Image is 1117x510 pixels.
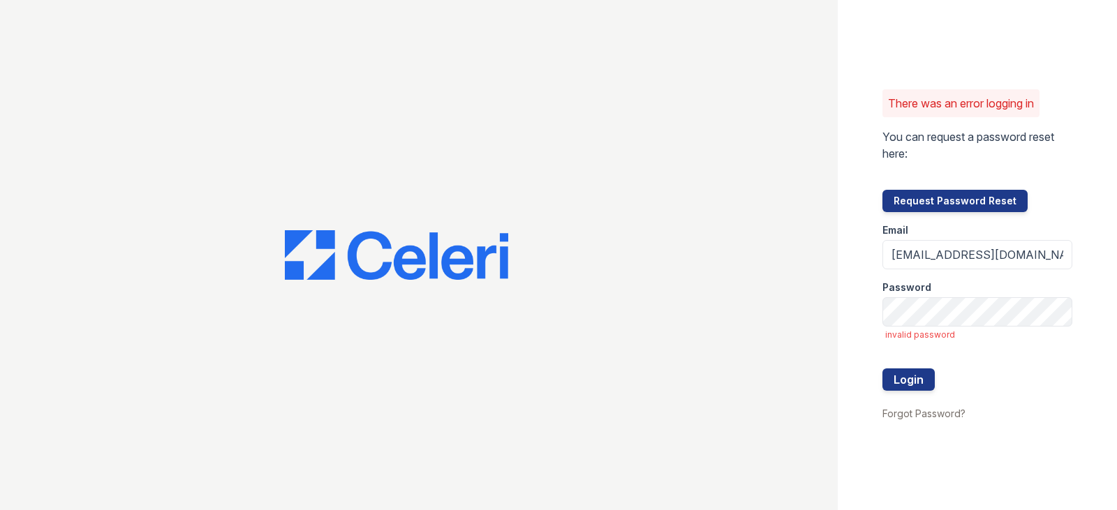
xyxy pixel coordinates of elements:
label: Password [882,280,931,294]
button: Request Password Reset [882,190,1028,212]
a: Forgot Password? [882,407,966,419]
p: There was an error logging in [888,95,1034,112]
button: Login [882,368,935,391]
label: Email [882,223,908,237]
img: CE_Logo_Blue-a8612792a0a2168367f1c8372b55b34899dd931a85d93a1a3d3e32e68fde9ad4.png [285,230,508,280]
span: invalid password [885,329,1072,340]
p: You can request a password reset here: [882,128,1072,162]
